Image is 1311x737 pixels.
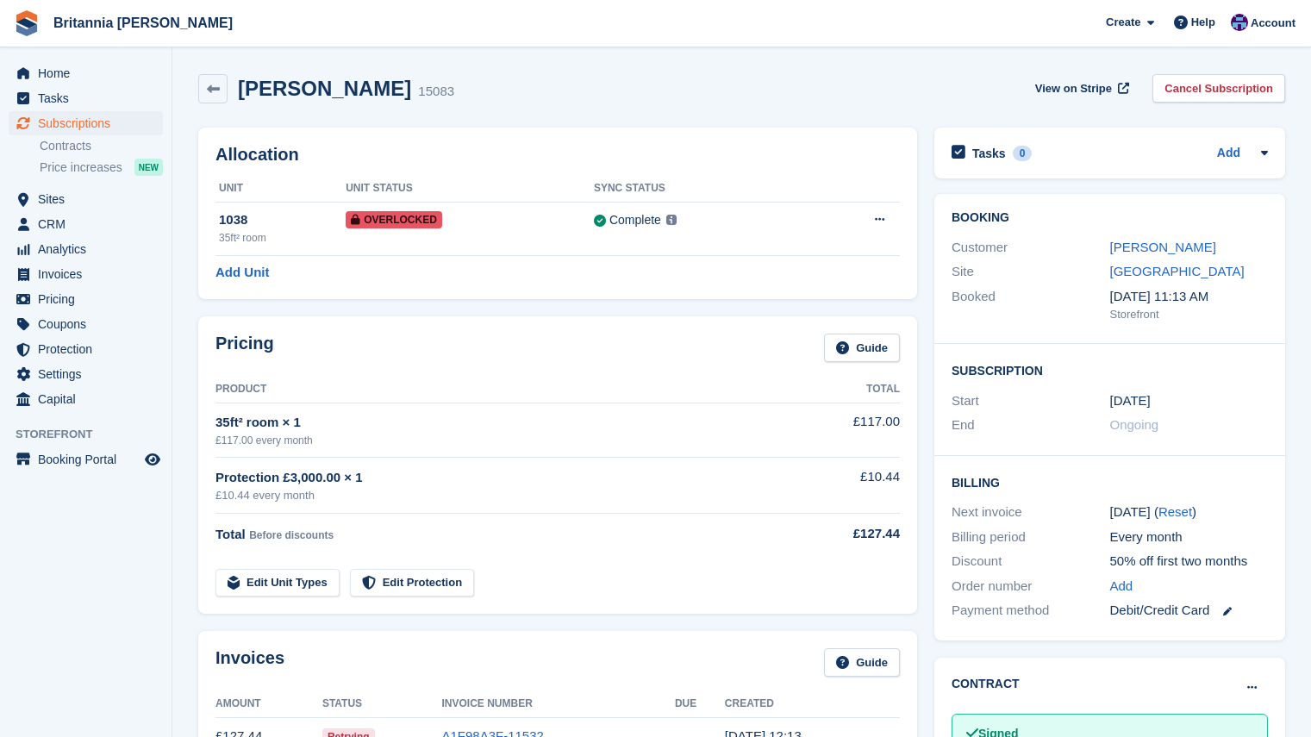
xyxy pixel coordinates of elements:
span: Price increases [40,159,122,176]
div: 35ft² room [219,230,346,246]
div: End [952,415,1110,435]
h2: Tasks [972,146,1006,161]
img: Becca Clark [1231,14,1248,31]
time: 2023-03-04 00:00:00 UTC [1110,391,1151,411]
span: Protection [38,337,141,361]
a: Add Unit [215,263,269,283]
div: Discount [952,552,1110,571]
div: Protection £3,000.00 × 1 [215,468,795,488]
a: Contracts [40,138,163,154]
span: Subscriptions [38,111,141,135]
th: Invoice Number [441,690,674,718]
a: menu [9,447,163,472]
td: £117.00 [795,403,900,457]
div: 50% off first two months [1110,552,1269,571]
a: menu [9,111,163,135]
div: Customer [952,238,1110,258]
th: Created [725,690,900,718]
a: menu [9,287,163,311]
div: Complete [609,211,661,229]
span: Create [1106,14,1140,31]
a: menu [9,387,163,411]
div: NEW [134,159,163,176]
span: Help [1191,14,1215,31]
a: Add [1110,577,1133,596]
a: Edit Protection [350,569,474,597]
span: Account [1251,15,1295,32]
span: Storefront [16,426,172,443]
div: 0 [1013,146,1033,161]
div: Every month [1110,528,1269,547]
th: Total [795,376,900,403]
span: Settings [38,362,141,386]
a: Add [1217,144,1240,164]
span: Overlocked [346,211,442,228]
img: stora-icon-8386f47178a22dfd0bd8f6a31ec36ba5ce8667c1dd55bd0f319d3a0aa187defe.svg [14,10,40,36]
span: Home [38,61,141,85]
a: menu [9,337,163,361]
a: Cancel Subscription [1152,74,1285,103]
a: Reset [1158,504,1192,519]
h2: Allocation [215,145,900,165]
th: Unit [215,175,346,203]
span: CRM [38,212,141,236]
th: Amount [215,690,322,718]
a: menu [9,237,163,261]
th: Status [322,690,442,718]
a: menu [9,212,163,236]
a: menu [9,86,163,110]
h2: Invoices [215,648,284,677]
div: Site [952,262,1110,282]
div: £117.00 every month [215,433,795,448]
div: £10.44 every month [215,487,795,504]
h2: Booking [952,211,1268,225]
a: Price increases NEW [40,158,163,177]
a: Edit Unit Types [215,569,340,597]
h2: [PERSON_NAME] [238,77,411,100]
div: Booked [952,287,1110,323]
a: menu [9,312,163,336]
div: £127.44 [795,524,900,544]
h2: Pricing [215,334,274,362]
div: Debit/Credit Card [1110,601,1269,621]
span: Invoices [38,262,141,286]
span: Sites [38,187,141,211]
span: Coupons [38,312,141,336]
th: Product [215,376,795,403]
h2: Billing [952,473,1268,490]
span: Capital [38,387,141,411]
a: Guide [824,648,900,677]
th: Sync Status [594,175,807,203]
span: Booking Portal [38,447,141,472]
div: [DATE] 11:13 AM [1110,287,1269,307]
th: Due [675,690,725,718]
a: menu [9,362,163,386]
span: Total [215,527,246,541]
div: [DATE] ( ) [1110,503,1269,522]
div: Order number [952,577,1110,596]
div: 15083 [418,82,454,102]
a: [GEOGRAPHIC_DATA] [1110,264,1245,278]
h2: Contract [952,675,1020,693]
a: Preview store [142,449,163,470]
span: Before discounts [249,529,334,541]
a: Guide [824,334,900,362]
div: Next invoice [952,503,1110,522]
a: menu [9,187,163,211]
a: menu [9,262,163,286]
a: View on Stripe [1028,74,1133,103]
img: icon-info-grey-7440780725fd019a000dd9b08b2336e03edf1995a4989e88bcd33f0948082b44.svg [666,215,677,225]
div: Billing period [952,528,1110,547]
div: 1038 [219,210,346,230]
span: Analytics [38,237,141,261]
span: Ongoing [1110,417,1159,432]
div: Payment method [952,601,1110,621]
a: Britannia [PERSON_NAME] [47,9,240,37]
a: menu [9,61,163,85]
td: £10.44 [795,458,900,514]
th: Unit Status [346,175,594,203]
div: Start [952,391,1110,411]
span: Pricing [38,287,141,311]
div: 35ft² room × 1 [215,413,795,433]
div: Storefront [1110,306,1269,323]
